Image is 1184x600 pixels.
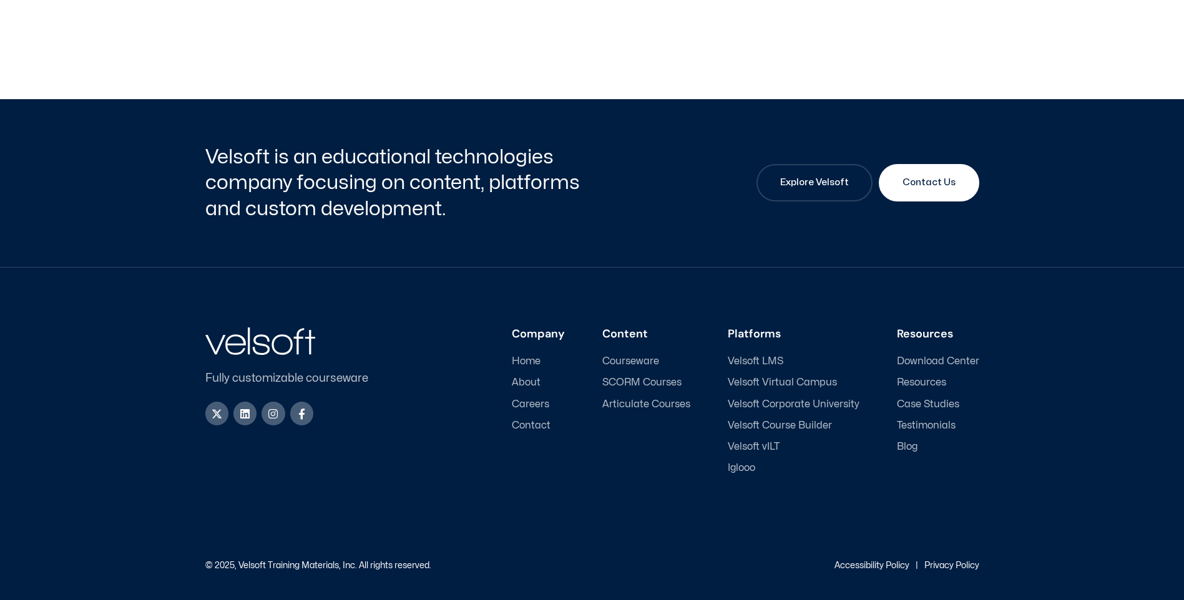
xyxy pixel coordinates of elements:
[897,327,979,341] h3: Resources
[512,377,565,389] a: About
[205,144,589,222] h2: Velsoft is an educational technologies company focusing on content, platforms and custom developm...
[728,399,859,410] a: Velsoft Corporate University
[780,175,849,190] span: Explore Velsoft
[728,420,832,432] span: Velsoft Course Builder
[512,377,541,389] span: About
[512,420,550,432] span: Contact
[512,327,565,341] h3: Company
[728,356,859,367] a: Velsoft LMS
[602,356,659,367] span: Courseware
[512,356,541,367] span: Home
[897,377,946,389] span: Resources
[903,175,956,190] span: Contact Us
[897,420,956,432] span: Testimonials
[728,462,859,474] a: Iglooo
[728,377,859,389] a: Velsoft Virtual Campus
[728,441,859,453] a: Velsoft vILT
[834,561,909,569] a: Accessibility Policy
[897,356,979,367] a: Download Center
[602,377,690,389] a: SCORM Courses
[602,356,690,367] a: Courseware
[916,561,918,570] p: |
[602,399,690,410] a: Articulate Courses
[602,327,690,341] h3: Content
[512,399,549,410] span: Careers
[728,356,783,367] span: Velsoft LMS
[602,377,682,389] span: SCORM Courses
[728,327,859,341] h3: Platforms
[512,356,565,367] a: Home
[897,420,979,432] a: Testimonials
[897,441,979,453] a: Blog
[205,561,431,570] p: © 2025, Velsoft Training Materials, Inc. All rights reserved.
[897,399,979,410] a: Case Studies
[924,561,979,569] a: Privacy Policy
[728,377,837,389] span: Velsoft Virtual Campus
[728,462,755,474] span: Iglooo
[897,441,917,453] span: Blog
[728,420,859,432] a: Velsoft Course Builder
[205,370,389,387] p: Fully customizable courseware
[897,377,979,389] a: Resources
[728,441,780,453] span: Velsoft vILT
[512,399,565,410] a: Careers
[897,399,959,410] span: Case Studies
[879,164,979,201] a: Contact Us
[756,164,873,201] a: Explore Velsoft
[512,420,565,432] a: Contact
